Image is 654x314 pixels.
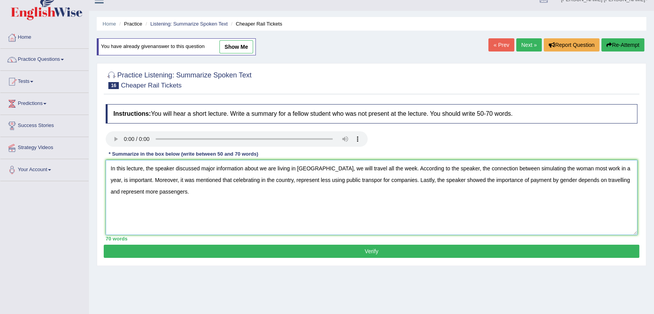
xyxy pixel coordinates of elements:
[229,20,282,27] li: Cheaper Rail Tickets
[104,245,639,258] button: Verify
[106,151,261,158] div: * Summarize in the box below (write between 50 and 70 words)
[121,82,181,89] small: Cheaper Rail Tickets
[113,110,151,117] b: Instructions:
[0,115,89,134] a: Success Stories
[106,235,637,242] div: 70 words
[117,20,142,27] li: Practice
[106,104,637,124] h4: You will hear a short lecture. Write a summary for a fellow student who was not present at the le...
[0,27,89,46] a: Home
[601,38,644,51] button: Re-Attempt
[544,38,599,51] button: Report Question
[219,40,253,53] a: show me
[0,159,89,178] a: Your Account
[488,38,514,51] a: « Prev
[103,21,116,27] a: Home
[0,49,89,68] a: Practice Questions
[106,70,252,89] h2: Practice Listening: Summarize Spoken Text
[97,38,256,55] div: You have already given answer to this question
[150,21,228,27] a: Listening: Summarize Spoken Text
[0,93,89,112] a: Predictions
[0,71,89,90] a: Tests
[516,38,542,51] a: Next »
[0,137,89,156] a: Strategy Videos
[108,82,119,89] span: 16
